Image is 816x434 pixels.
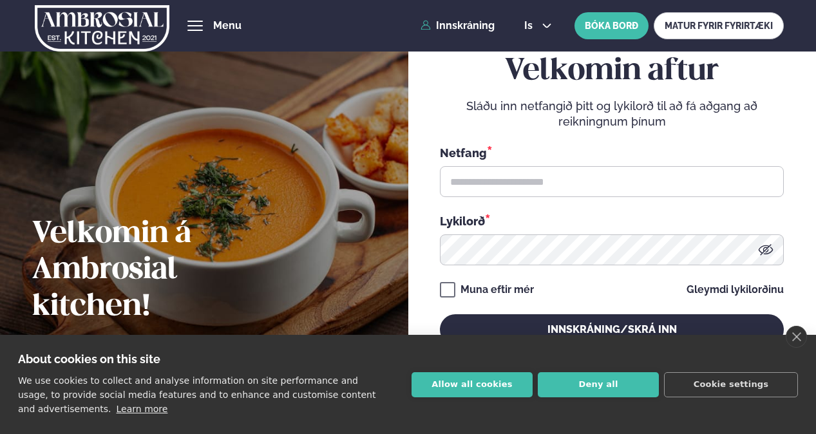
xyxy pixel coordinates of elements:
[687,285,784,295] a: Gleymdi lykilorðinu
[440,99,784,129] p: Sláðu inn netfangið þitt og lykilorð til að fá aðgang að reikningnum þínum
[35,2,169,55] img: logo
[440,144,784,161] div: Netfang
[18,352,160,366] strong: About cookies on this site
[18,375,375,414] p: We use cookies to collect and analyse information on site performance and usage, to provide socia...
[654,12,784,39] a: MATUR FYRIR FYRIRTÆKI
[538,372,659,397] button: Deny all
[187,18,203,33] button: hamburger
[524,21,536,31] span: is
[664,372,798,397] button: Cookie settings
[32,216,299,325] h2: Velkomin á Ambrosial kitchen!
[514,21,562,31] button: is
[786,326,807,348] a: close
[117,404,168,414] a: Learn more
[440,53,784,90] h2: Velkomin aftur
[440,314,784,345] button: Innskráning/Skrá inn
[412,372,533,397] button: Allow all cookies
[440,212,784,229] div: Lykilorð
[574,12,649,39] button: BÓKA BORÐ
[421,20,495,32] a: Innskráning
